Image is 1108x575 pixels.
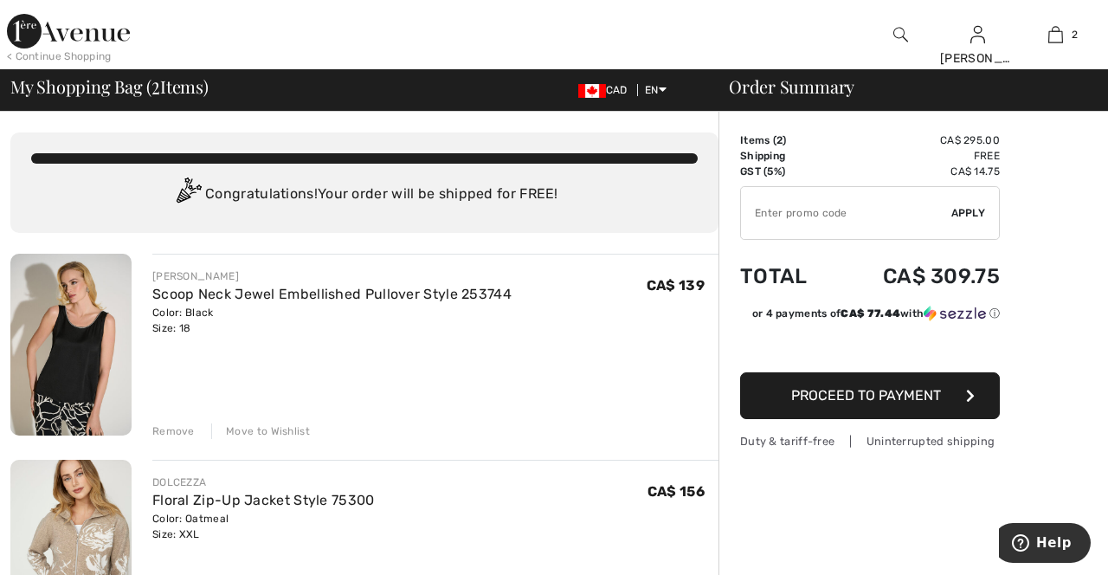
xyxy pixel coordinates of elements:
div: Order Summary [708,78,1098,95]
span: 2 [1072,27,1078,42]
div: or 4 payments ofCA$ 77.44withSezzle Click to learn more about Sezzle [740,306,1000,327]
td: Free [834,148,1000,164]
div: [PERSON_NAME] [940,49,1016,68]
div: Duty & tariff-free | Uninterrupted shipping [740,433,1000,449]
img: Sezzle [924,306,986,321]
span: CA$ 156 [647,483,705,500]
img: My Bag [1048,24,1063,45]
div: [PERSON_NAME] [152,268,512,284]
span: CA$ 139 [647,277,705,294]
td: CA$ 14.75 [834,164,1000,179]
td: Shipping [740,148,834,164]
td: GST (5%) [740,164,834,179]
img: Scoop Neck Jewel Embellished Pullover Style 253744 [10,254,132,436]
img: Congratulation2.svg [171,178,205,212]
span: My Shopping Bag ( Items) [10,78,209,95]
iframe: PayPal-paypal [740,327,1000,366]
img: My Info [970,24,985,45]
img: Canadian Dollar [578,84,606,98]
div: Remove [152,423,195,439]
input: Promo code [741,187,951,239]
a: Sign In [970,26,985,42]
div: DOLCEZZA [152,475,375,490]
td: CA$ 309.75 [834,247,1000,306]
span: 2 [776,134,783,146]
div: Congratulations! Your order will be shipped for FREE! [31,178,698,212]
span: Proceed to Payment [791,387,941,404]
img: 1ère Avenue [7,14,130,48]
a: 2 [1017,24,1093,45]
a: Scoop Neck Jewel Embellished Pullover Style 253744 [152,286,512,302]
span: 2 [151,74,160,96]
div: Color: Black Size: 18 [152,305,512,336]
a: Floral Zip-Up Jacket Style 75300 [152,492,375,508]
td: Items ( ) [740,132,834,148]
div: Color: Oatmeal Size: XXL [152,511,375,542]
iframe: Opens a widget where you can find more information [999,523,1091,566]
span: EN [645,84,667,96]
span: CAD [578,84,635,96]
td: Total [740,247,834,306]
img: search the website [893,24,908,45]
div: < Continue Shopping [7,48,112,64]
span: Apply [951,205,986,221]
td: CA$ 295.00 [834,132,1000,148]
div: Move to Wishlist [211,423,310,439]
div: or 4 payments of with [752,306,1000,321]
span: CA$ 77.44 [841,307,900,320]
button: Proceed to Payment [740,372,1000,419]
